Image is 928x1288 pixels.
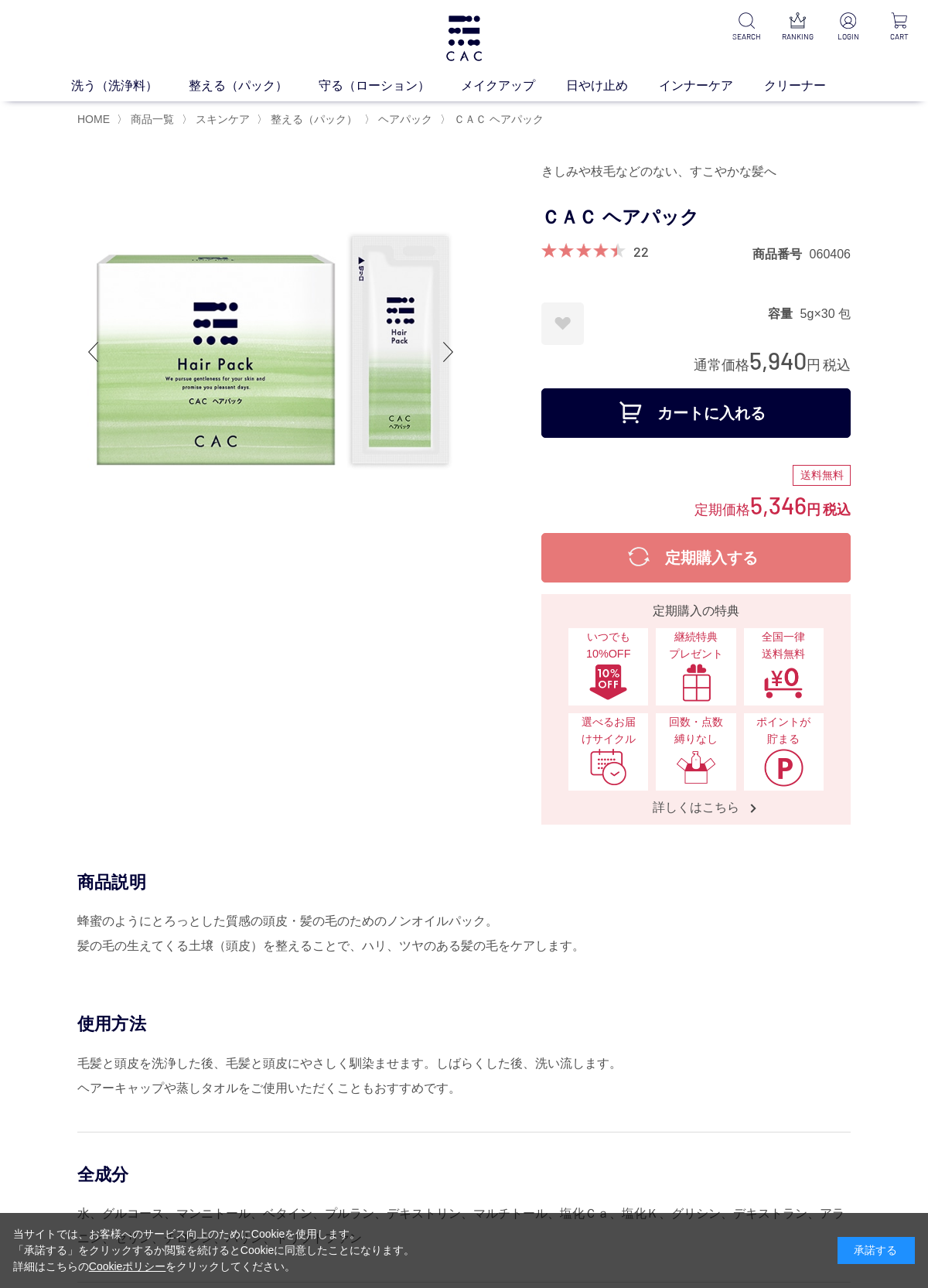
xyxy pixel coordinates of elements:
[548,602,844,620] div: 定期購入の特典
[193,113,250,125] a: スキンケア
[832,31,865,43] p: LOGIN
[13,1226,415,1275] div: 当サイトでは、お客様へのサービス向上のためにCookieを使用します。 「承諾する」をクリックするか閲覧を続けるとCookieに同意したことになります。 詳細はこちらの をクリックしてください。
[730,31,763,43] p: SEARCH
[838,1237,915,1264] div: 承諾する
[271,113,357,125] span: 整える（パック）
[637,799,755,815] span: 詳しくはこちら
[589,748,629,787] img: 選べるお届けサイクル
[541,594,851,825] a: 定期購入の特典 いつでも10%OFFいつでも10%OFF 継続特典プレゼント継続特典プレゼント 全国一律送料無料全国一律送料無料 選べるお届けサイクル選べるお届けサイクル 回数・点数縛りなし回数...
[319,77,461,95] a: 守る（ローション）
[793,465,851,487] div: 送料無料
[752,246,810,262] dt: 商品番号
[807,357,821,373] span: 円
[730,12,763,43] a: SEARCH
[633,243,649,260] a: 22
[768,306,800,322] dt: 容量
[375,113,432,125] a: ヘアパック
[576,714,640,747] span: 選べるお届けサイクル
[676,663,716,702] img: 継続特典プレゼント
[117,112,178,127] li: 〉
[541,302,584,345] a: お気に入りに登録する
[444,15,484,61] img: logo
[131,113,174,125] span: 商品一覧
[676,748,716,787] img: 回数・点数縛りなし
[694,501,750,518] span: 定期価格
[541,200,851,235] h1: ＣＡＣ ヘアパック
[823,502,851,518] span: 税込
[781,31,814,43] p: RANKING
[589,663,629,702] img: いつでも10%OFF
[378,113,432,125] span: ヘアパック
[189,77,319,95] a: 整える（パック）
[364,112,436,127] li: 〉
[750,490,807,519] span: 5,346
[89,1260,166,1273] a: Cookieポリシー
[832,12,865,43] a: LOGIN
[77,1051,851,1101] div: 毛髪と頭皮を洗浄した後、毛髪と頭皮にやさしく馴染ませます。しばらくした後、洗い流します。 ヘアーキャップや蒸しタオルをご使用いただくこともおすすめです。
[763,748,803,787] img: ポイントが貯まる
[694,357,749,373] span: 通常価格
[541,388,851,438] button: カートに入れる
[461,77,566,95] a: メイクアップ
[128,113,174,125] a: 商品一覧
[196,113,250,125] span: スキンケア
[541,159,851,185] div: きしみや枝毛などのない、すこやかな髪へ
[883,12,916,43] a: CART
[752,714,816,747] span: ポイントが貯まる
[71,77,189,95] a: 洗う（洗浄料）
[77,159,464,545] img: ＣＡＣ ヘアパック
[77,1013,851,1035] div: 使用方法
[781,12,814,43] a: RANKING
[541,533,851,583] button: 定期購入する
[454,113,544,125] span: ＣＡＣ ヘアパック
[883,31,916,43] p: CART
[77,1201,851,1251] div: 水、グルコース、マンニトール、ベタイン、プルラン、デキストリン、マルチトール、塩化Ｃａ、塩化Ｋ、グリシン、デキストラン、アラニン、セリン、チロシン、バリン、トリプトファン
[664,714,728,747] span: 回数・点数縛りなし
[182,112,254,127] li: 〉
[440,112,548,127] li: 〉
[77,113,110,125] a: HOME
[752,629,816,662] span: 全国一律 送料無料
[749,346,807,374] span: 5,940
[268,113,357,125] a: 整える（パック）
[823,357,851,373] span: 税込
[764,77,857,95] a: クリーナー
[257,112,361,127] li: 〉
[77,1163,851,1186] div: 全成分
[659,77,764,95] a: インナーケア
[566,77,659,95] a: 日やけ止め
[800,306,851,322] dd: 5g×30 包
[664,629,728,662] span: 継続特典 プレゼント
[807,502,821,518] span: 円
[77,909,851,958] div: 蜂蜜のようにとろっとした質感の頭皮・髪の毛のためのノンオイルパック。 髪の毛の生えてくる土壌（頭皮）を整えることで、ハリ、ツヤのある髪の毛をケアします。
[576,629,640,662] span: いつでも10%OFF
[77,871,851,893] div: 商品説明
[763,663,803,702] img: 全国一律送料無料
[810,246,851,262] dd: 060406
[451,113,544,125] a: ＣＡＣ ヘアパック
